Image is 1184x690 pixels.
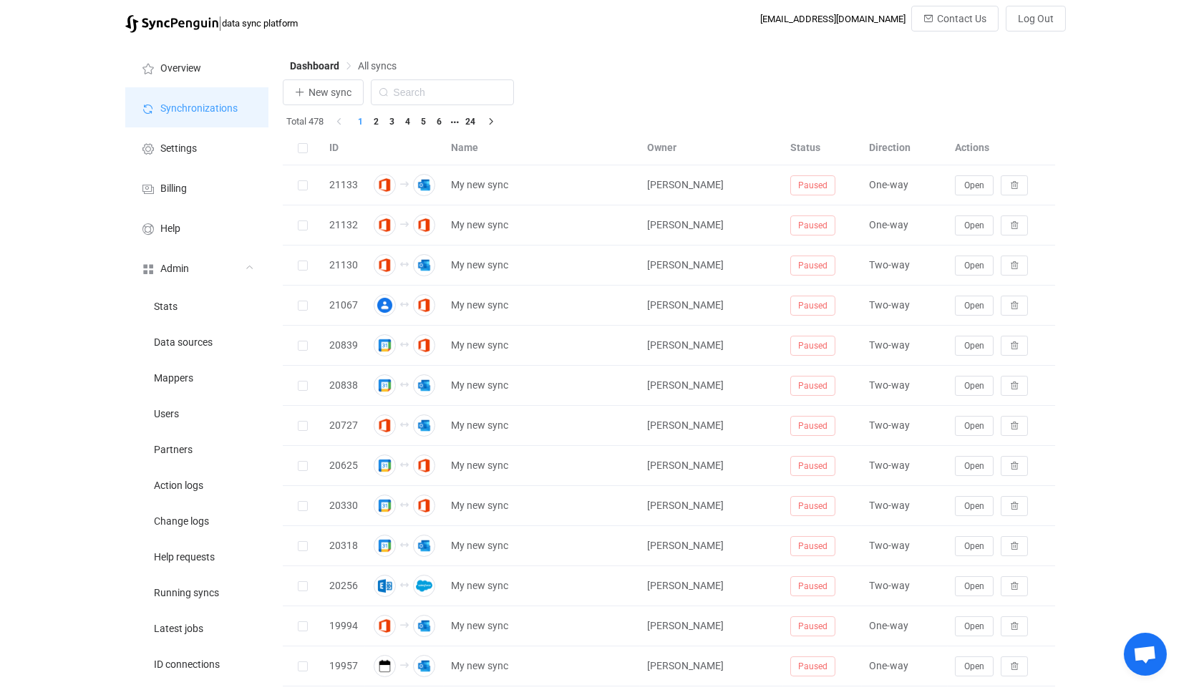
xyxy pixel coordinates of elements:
[154,659,220,671] span: ID connections
[154,623,203,635] span: Latest jobs
[160,63,201,74] span: Overview
[937,13,986,24] span: Contact Us
[154,552,215,563] span: Help requests
[911,6,999,31] button: Contact Us
[125,127,268,167] a: Settings
[125,288,268,324] a: Stats
[358,60,397,72] span: All syncs
[154,337,213,349] span: Data sources
[160,103,238,115] span: Synchronizations
[760,14,906,24] div: [EMAIL_ADDRESS][DOMAIN_NAME]
[125,467,268,502] a: Action logs
[125,15,218,33] img: syncpenguin.svg
[125,610,268,646] a: Latest jobs
[154,588,219,599] span: Running syncs
[160,223,180,235] span: Help
[125,574,268,610] a: Running syncs
[125,502,268,538] a: Change logs
[154,301,178,313] span: Stats
[154,480,203,492] span: Action logs
[160,183,187,195] span: Billing
[154,373,193,384] span: Mappers
[125,167,268,208] a: Billing
[160,263,189,275] span: Admin
[290,61,397,71] div: Breadcrumb
[125,87,268,127] a: Synchronizations
[1124,633,1167,676] div: Open chat
[290,60,339,72] span: Dashboard
[154,444,193,456] span: Partners
[125,208,268,248] a: Help
[222,18,298,29] span: data sync platform
[160,143,197,155] span: Settings
[125,431,268,467] a: Partners
[125,359,268,395] a: Mappers
[125,646,268,681] a: ID connections
[1018,13,1054,24] span: Log Out
[1006,6,1066,31] button: Log Out
[154,516,209,528] span: Change logs
[125,395,268,431] a: Users
[125,324,268,359] a: Data sources
[154,409,179,420] span: Users
[125,47,268,87] a: Overview
[125,538,268,574] a: Help requests
[125,13,298,33] a: |data sync platform
[218,13,222,33] span: |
